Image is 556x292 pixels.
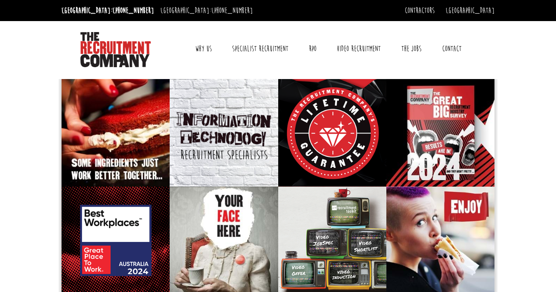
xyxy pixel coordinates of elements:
[225,38,295,60] a: Specialist Recruitment
[405,6,435,15] a: Contractors
[211,6,253,15] a: [PHONE_NUMBER]
[395,38,428,60] a: The Jobs
[158,4,255,18] li: [GEOGRAPHIC_DATA]:
[446,6,494,15] a: [GEOGRAPHIC_DATA]
[330,38,387,60] a: Video Recruitment
[436,38,468,60] a: Contact
[302,38,323,60] a: RPO
[80,32,151,67] img: The Recruitment Company
[113,6,154,15] a: [PHONE_NUMBER]
[189,38,218,60] a: Why Us
[59,4,156,18] li: [GEOGRAPHIC_DATA]:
